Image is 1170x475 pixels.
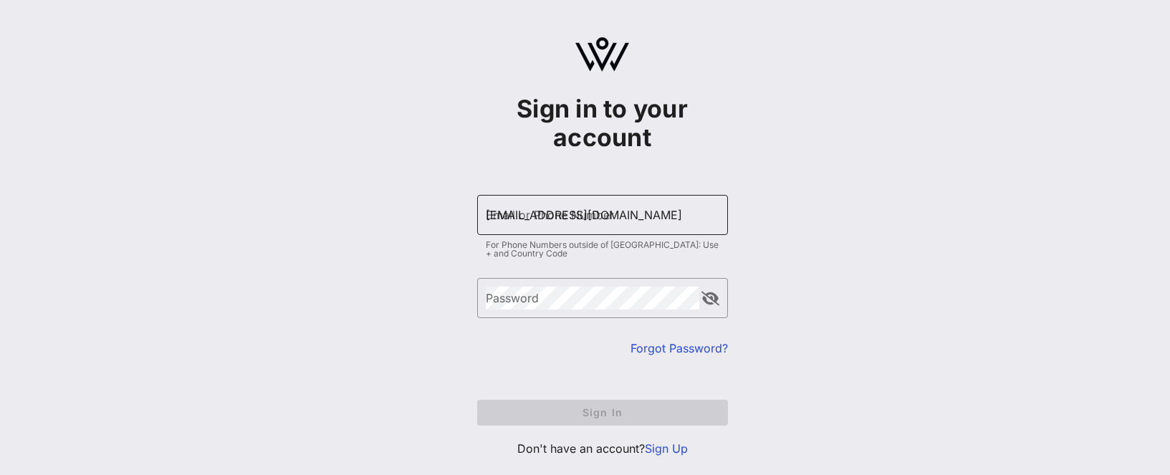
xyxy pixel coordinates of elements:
[477,440,728,457] p: Don't have an account?
[645,441,688,456] a: Sign Up
[486,241,719,258] div: For Phone Numbers outside of [GEOGRAPHIC_DATA]: Use + and Country Code
[477,95,728,152] h1: Sign in to your account
[701,292,719,306] button: append icon
[630,341,728,355] a: Forgot Password?
[575,37,629,72] img: logo.svg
